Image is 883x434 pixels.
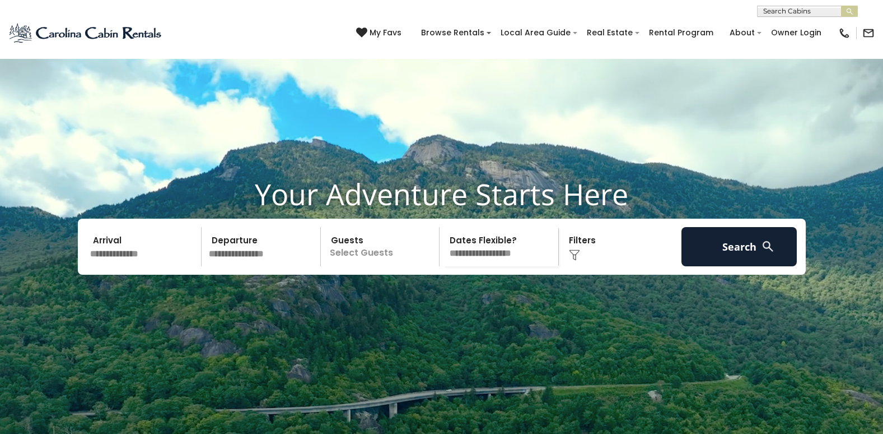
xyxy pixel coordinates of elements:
a: Owner Login [765,24,827,41]
img: phone-regular-black.png [838,27,851,39]
h1: Your Adventure Starts Here [8,177,875,211]
img: filter--v1.png [569,250,580,261]
img: search-regular-white.png [761,239,775,253]
span: My Favs [370,27,401,39]
a: Real Estate [581,24,638,41]
img: mail-regular-black.png [862,27,875,39]
a: Rental Program [643,24,719,41]
img: Blue-2.png [8,22,163,44]
button: Search [681,227,797,266]
a: Browse Rentals [415,24,490,41]
a: Local Area Guide [495,24,576,41]
a: My Favs [356,27,404,39]
a: About [724,24,760,41]
p: Select Guests [324,227,440,266]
